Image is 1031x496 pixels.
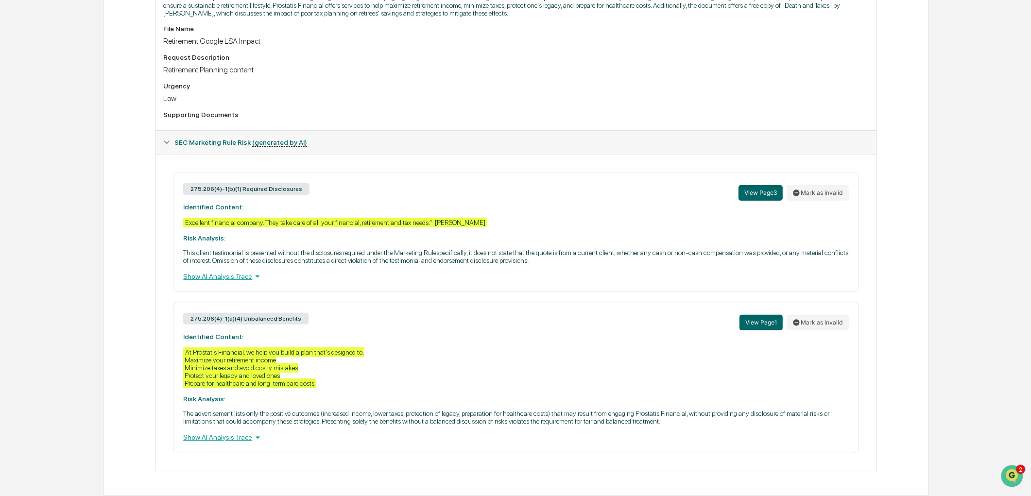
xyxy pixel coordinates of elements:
div: 275.206(4)-1(a)(4) Unbalanced Benefits [183,313,309,325]
button: Mark as invalid [787,185,849,201]
div: SEC Marketing Rule Risk (generated by AI) [155,131,876,154]
button: Start new chat [165,77,177,89]
img: 1746055101610-c473b297-6a78-478c-a979-82029cc54cd1 [10,74,27,92]
div: Urgency [163,82,868,90]
u: (generated by AI) [252,138,307,147]
strong: Identified Content: [183,203,243,211]
a: 🖐️Preclearance [6,169,67,186]
strong: Identified Content: [183,333,243,341]
span: [PERSON_NAME] [30,132,79,140]
button: Mark as invalid [787,315,849,330]
span: [DATE] [86,132,106,140]
div: Retirement Google LSA Impact [163,36,868,46]
a: Powered byPylon [69,214,118,222]
button: View Page3 [739,185,783,201]
p: The advertisement lists only the positive outcomes (increased income, lower taxes, protection of ... [183,410,848,425]
div: Retirement Planning content [163,65,868,74]
div: 🖐️ [10,173,17,181]
img: Ed Schembor [10,123,25,138]
div: 🗄️ [70,173,78,181]
div: Supporting Documents [163,111,868,119]
img: 1746055101610-c473b297-6a78-478c-a979-82029cc54cd1 [19,133,27,140]
button: See all [151,106,177,118]
button: View Page1 [739,315,783,330]
iframe: Open customer support [1000,464,1026,490]
span: Preclearance [19,172,63,182]
div: Show AI Analysis Trace [183,432,848,443]
div: 275.206(4)-1(b)(1) Required Disclosures [183,183,309,195]
div: At Prostatis Financial, we help you build a plan that's designed to: Maximize your retirement inc... [183,347,364,388]
strong: Risk Analysis: [183,234,225,242]
div: Past conversations [10,108,65,116]
div: We're available if you need us! [44,84,134,92]
span: Attestations [80,172,120,182]
a: 🗄️Attestations [67,169,124,186]
a: 🔎Data Lookup [6,187,65,205]
div: Start new chat [44,74,159,84]
span: Data Lookup [19,191,61,201]
p: How can we help? [10,20,177,36]
div: File Name [163,25,868,33]
div: Request Description [163,53,868,61]
span: SEC Marketing Rule Risk [174,138,307,146]
div: Low [163,94,868,103]
strong: Risk Analysis: [183,395,225,403]
div: Show AI Analysis Trace [183,271,848,282]
span: Pylon [97,215,118,222]
p: This client testimonial is presented without the disclosures required under the Marketing Rulespe... [183,249,848,264]
div: Excellent financial company. They take care of all your financial, retirement and tax needs." [PE... [183,218,487,227]
span: • [81,132,84,140]
div: 🔎 [10,192,17,200]
img: 6558925923028_b42adfe598fdc8269267_72.jpg [20,74,38,92]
